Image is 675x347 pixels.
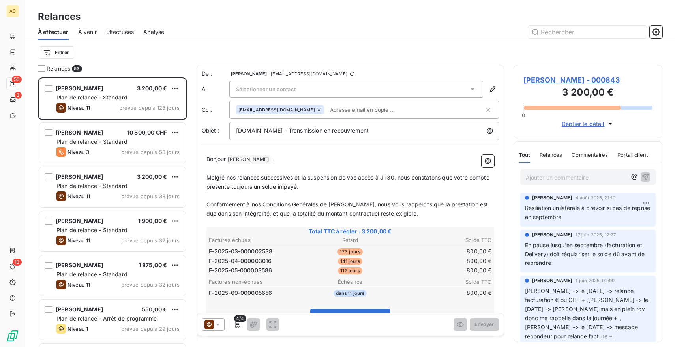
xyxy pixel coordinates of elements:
[202,70,229,78] span: De :
[398,266,492,275] td: 800,00 €
[337,248,363,255] span: 173 jours
[327,104,418,116] input: Adresse email en copie ...
[208,227,493,235] span: Total TTC à régler : 3 200,00 €
[334,290,367,297] span: dans 11 jours
[227,155,271,164] span: [PERSON_NAME]
[67,105,90,111] span: Niveau 11
[303,278,397,286] th: Échéance
[576,278,615,283] span: 1 juin 2025, 02:00
[143,28,164,36] span: Analyse
[338,267,362,274] span: 112 jours
[56,315,157,322] span: Plan de relance - Arrêt de programme
[56,271,127,278] span: Plan de relance - Standard
[38,28,69,36] span: À effectuer
[470,318,499,331] button: Envoyer
[209,257,272,265] span: F-2025-04-000003016
[338,258,362,265] span: 141 jours
[6,5,19,17] div: AC
[208,289,302,297] td: F-2025-09-000005656
[67,149,89,155] span: Niveau 3
[238,107,315,112] span: [EMAIL_ADDRESS][DOMAIN_NAME]
[56,173,103,180] span: [PERSON_NAME]
[268,71,347,76] span: - [EMAIL_ADDRESS][DOMAIN_NAME]
[38,46,74,59] button: Filtrer
[236,127,369,134] span: [DOMAIN_NAME] - Transmission en recouvrement
[56,262,103,268] span: [PERSON_NAME]
[67,193,90,199] span: Niveau 11
[532,277,573,284] span: [PERSON_NAME]
[208,278,302,286] th: Factures non-échues
[209,266,272,274] span: F-2025-05-000003586
[127,129,167,136] span: 10 800,00 CHF
[532,231,573,238] span: [PERSON_NAME]
[67,281,90,288] span: Niveau 11
[121,149,180,155] span: prévue depuis 53 jours
[56,218,103,224] span: [PERSON_NAME]
[398,247,492,256] td: 800,00 €
[121,326,180,332] span: prévue depuis 29 jours
[202,106,229,114] label: Cc :
[56,85,103,92] span: [PERSON_NAME]
[13,259,22,266] span: 13
[398,278,492,286] th: Solde TTC
[559,119,617,128] button: Déplier le détail
[209,248,273,255] span: F-2025-03-000002538
[528,26,647,38] input: Rechercher
[271,156,273,162] span: ,
[231,71,267,76] span: [PERSON_NAME]
[532,194,573,201] span: [PERSON_NAME]
[56,227,127,233] span: Plan de relance - Standard
[121,281,180,288] span: prévue depuis 32 jours
[121,237,180,244] span: prévue depuis 32 jours
[78,28,97,36] span: À venir
[303,236,397,244] th: Retard
[47,65,70,73] span: Relances
[56,182,127,189] span: Plan de relance - Standard
[572,152,608,158] span: Commentaires
[56,138,127,145] span: Plan de relance - Standard
[67,237,90,244] span: Niveau 11
[38,9,81,24] h3: Relances
[38,77,187,347] div: grid
[648,320,667,339] iframe: Intercom live chat
[67,326,88,332] span: Niveau 1
[206,174,491,190] span: Malgré nos relances successives et la suspension de vos accès à J+30, nous constatons que votre c...
[576,195,615,200] span: 4 août 2025, 21:10
[139,262,167,268] span: 1 875,00 €
[523,75,653,85] span: [PERSON_NAME] - 000843
[525,204,652,220] span: Résiliation unilatérale à prévoir si pas de reprise en septembre
[56,94,127,101] span: Plan de relance - Standard
[562,120,605,128] span: Déplier le détail
[121,193,180,199] span: prévue depuis 38 jours
[72,65,82,72] span: 53
[15,92,22,99] span: 3
[56,129,103,136] span: [PERSON_NAME]
[523,85,653,101] h3: 3 200,00 €
[522,112,525,118] span: 0
[6,330,19,342] img: Logo LeanPay
[398,236,492,244] th: Solde TTC
[106,28,134,36] span: Effectuées
[525,242,647,266] span: En pause jusqu'en septembre (facturation et Delivery) doit régulariser le solde dû avant de repre...
[137,173,167,180] span: 3 200,00 €
[236,86,296,92] span: Sélectionner un contact
[137,85,167,92] span: 3 200,00 €
[208,236,302,244] th: Factures échues
[398,289,492,297] td: 800,00 €
[56,306,103,313] span: [PERSON_NAME]
[12,76,22,83] span: 53
[142,306,167,313] span: 550,00 €
[202,127,219,134] span: Objet :
[398,257,492,265] td: 800,00 €
[138,218,167,224] span: 1 900,00 €
[206,201,490,217] span: Conformément à nos Conditions Générales de [PERSON_NAME], nous vous rappelons que la prestation e...
[540,152,562,158] span: Relances
[202,85,229,93] label: À :
[234,315,246,322] span: 4/4
[519,152,531,158] span: Tout
[617,152,648,158] span: Portail client
[576,233,616,237] span: 17 juin 2025, 12:27
[206,156,226,162] span: Bonjour
[119,105,180,111] span: prévue depuis 128 jours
